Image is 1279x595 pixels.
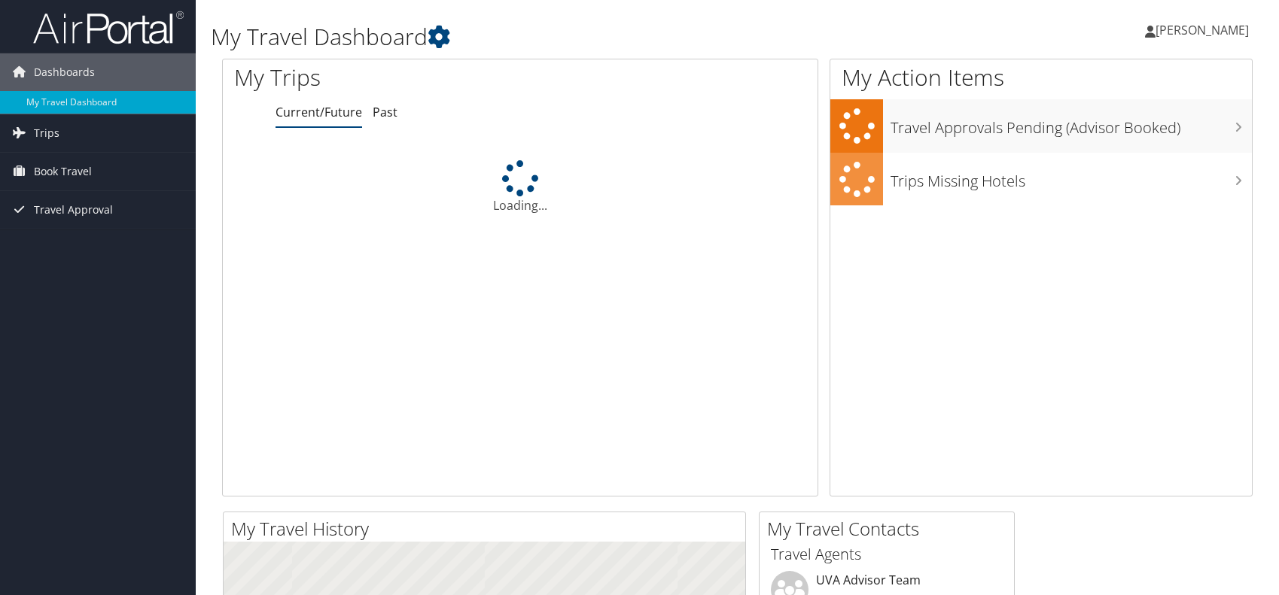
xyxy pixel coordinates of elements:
img: airportal-logo.png [33,10,184,45]
h1: My Travel Dashboard [211,21,913,53]
span: [PERSON_NAME] [1156,22,1249,38]
h3: Travel Agents [771,544,1003,565]
span: Book Travel [34,153,92,190]
a: [PERSON_NAME] [1145,8,1264,53]
span: Trips [34,114,59,152]
a: Travel Approvals Pending (Advisor Booked) [830,99,1252,153]
h3: Travel Approvals Pending (Advisor Booked) [891,110,1252,138]
span: Travel Approval [34,191,113,229]
h2: My Travel History [231,516,745,542]
a: Current/Future [276,104,362,120]
h1: My Action Items [830,62,1252,93]
a: Past [373,104,397,120]
h3: Trips Missing Hotels [891,163,1252,192]
h1: My Trips [234,62,559,93]
h2: My Travel Contacts [767,516,1014,542]
div: Loading... [223,160,818,214]
a: Trips Missing Hotels [830,153,1252,206]
span: Dashboards [34,53,95,91]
